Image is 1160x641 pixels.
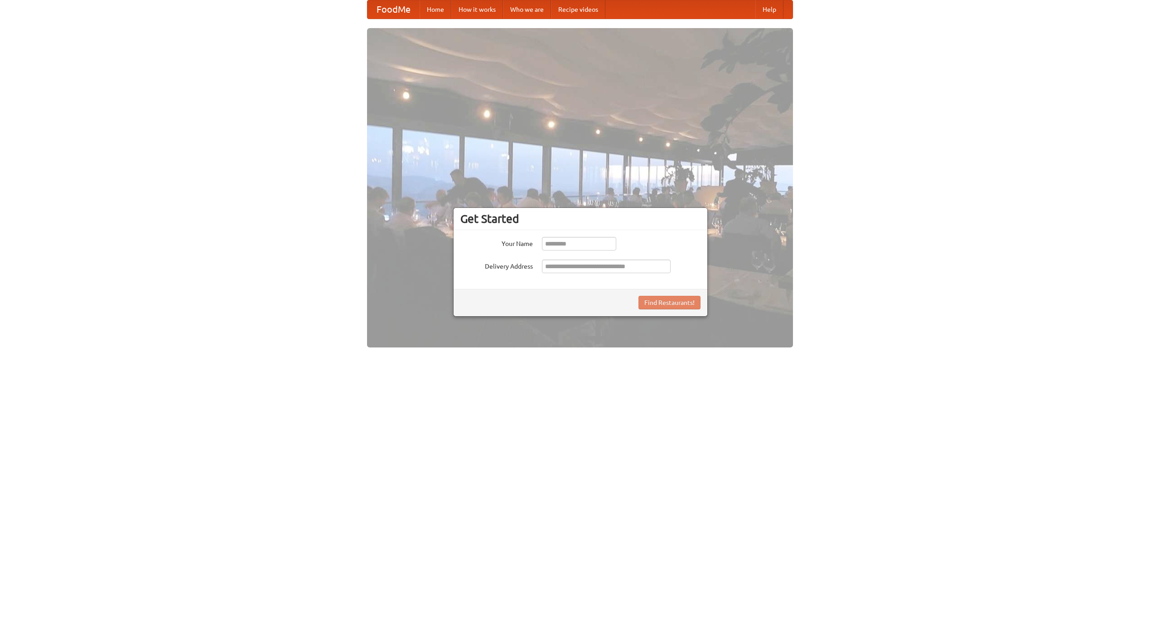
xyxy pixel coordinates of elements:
label: Your Name [460,237,533,248]
a: How it works [451,0,503,19]
label: Delivery Address [460,260,533,271]
button: Find Restaurants! [638,296,701,309]
a: Recipe videos [551,0,605,19]
a: FoodMe [367,0,420,19]
a: Who we are [503,0,551,19]
h3: Get Started [460,212,701,226]
a: Home [420,0,451,19]
a: Help [755,0,783,19]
